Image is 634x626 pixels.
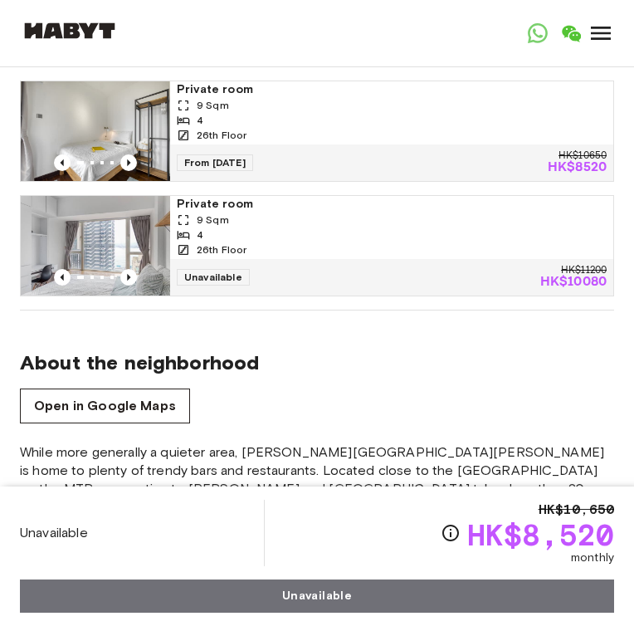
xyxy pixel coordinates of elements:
span: monthly [571,550,614,566]
span: Private room [177,81,607,98]
span: About the neighborhood [20,350,259,375]
span: 26th Floor [197,128,247,143]
img: Marketing picture of unit HK-01-028-001-01 [21,196,170,296]
img: Marketing picture of unit HK-01-028-001-03 [21,81,170,181]
a: Marketing picture of unit HK-01-028-001-01Previous imagePrevious imagePrivate room9 Sqm426th Floo... [20,195,614,296]
span: 4 [197,113,203,128]
span: HK$8,520 [467,520,614,550]
svg: Check cost overview for full price breakdown. Please note that discounts apply to new joiners onl... [441,523,461,543]
img: Habyt [20,22,119,39]
span: Unavailable [177,269,250,286]
a: Open in Google Maps [20,389,190,423]
span: HK$10,650 [539,500,614,520]
a: Marketing picture of unit HK-01-028-001-03Previous imagePrevious imagePrivate room9 Sqm426th Floo... [20,81,614,182]
button: Previous image [120,269,137,286]
span: Private room [177,196,607,213]
span: From [DATE] [177,154,253,171]
span: While more generally a quieter area, [PERSON_NAME][GEOGRAPHIC_DATA][PERSON_NAME] is home to plent... [20,443,614,516]
p: HK$8520 [548,161,607,174]
button: Previous image [120,154,137,171]
span: Unavailable [20,524,88,542]
button: Previous image [54,154,71,171]
p: HK$11200 [561,266,607,276]
span: 9 Sqm [197,213,229,227]
span: 26th Floor [197,242,247,257]
span: 9 Sqm [197,98,229,113]
p: HK$10650 [558,151,607,161]
p: HK$10080 [540,276,607,289]
button: Previous image [54,269,71,286]
span: 4 [197,227,203,242]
